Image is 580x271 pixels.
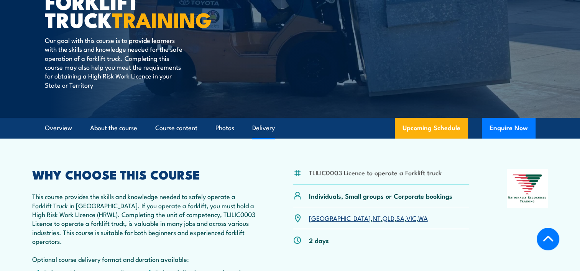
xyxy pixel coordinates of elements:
[155,118,197,138] a: Course content
[45,118,72,138] a: Overview
[112,3,212,35] strong: TRAINING
[406,213,416,222] a: VIC
[396,213,404,222] a: SA
[482,118,536,139] button: Enquire Now
[309,214,428,222] p: , , , , ,
[32,192,256,263] p: This course provides the skills and knowledge needed to safely operate a Forklift Truck in [GEOGR...
[309,213,371,222] a: [GEOGRAPHIC_DATA]
[309,236,329,245] p: 2 days
[32,169,256,180] h2: WHY CHOOSE THIS COURSE
[507,169,548,208] img: Nationally Recognised Training logo.
[383,213,394,222] a: QLD
[418,213,428,222] a: WA
[309,191,452,200] p: Individuals, Small groups or Corporate bookings
[215,118,234,138] a: Photos
[90,118,137,138] a: About the course
[45,36,185,89] p: Our goal with this course is to provide learners with the skills and knowledge needed for the saf...
[395,118,468,139] a: Upcoming Schedule
[373,213,381,222] a: NT
[309,168,442,177] li: TLILIC0003 Licence to operate a Forklift truck
[252,118,275,138] a: Delivery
